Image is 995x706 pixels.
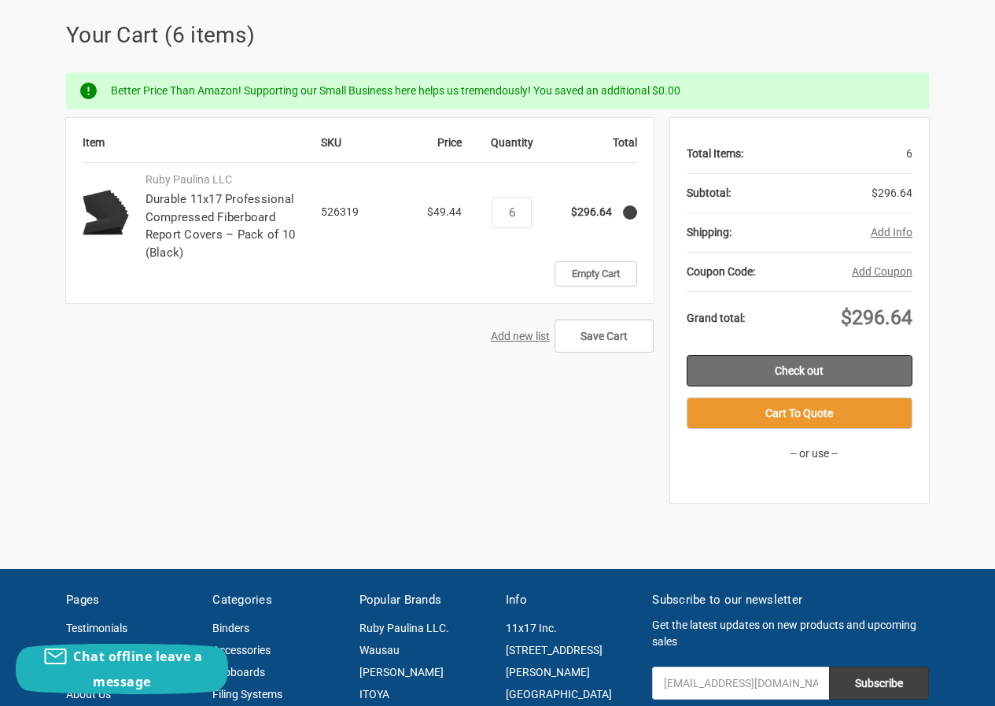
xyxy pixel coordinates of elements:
strong: $296.64 [571,205,612,218]
a: Wausau [359,644,400,656]
th: Item [83,135,321,163]
a: Add new list [491,330,550,342]
strong: Grand total: [687,312,745,324]
a: Clipboards [212,666,265,678]
h5: Info [506,591,636,609]
span: $49.44 [427,205,462,218]
a: [PERSON_NAME] [359,666,444,678]
button: Chat offline leave a message [16,644,228,694]
th: Price [388,135,471,163]
a: Binders [212,622,249,634]
span: Better Price Than Amazon! Supporting our Small Business here helps us tremendously! You saved an ... [111,84,680,97]
a: Filing Systems [212,688,282,700]
button: Add Info [871,224,912,241]
input: Your email address [652,667,829,700]
img: 11" x17" Premium Fiberboard Report Protection | Metal Fastener Securing System | Sophisticated Pa... [83,190,129,236]
h5: Subscribe to our newsletter [652,591,929,609]
a: Accessories [212,644,271,656]
div: 6 [743,135,912,173]
h5: Pages [66,591,196,609]
strong: Total Items: [687,147,743,160]
p: Ruby Paulina LLC [146,172,304,188]
a: Check out [687,355,912,386]
a: Ruby Paulina LLC. [359,622,449,634]
span: $296.64 [841,306,912,329]
th: Quantity [470,135,554,163]
th: SKU [321,135,388,163]
a: Empty Cart [555,261,637,286]
span: 526319 [321,205,359,218]
a: Durable 11x17 Professional Compressed Fiberboard Report Covers – Pack of 10 (Black) [146,192,296,260]
a: Testimonials [66,622,127,634]
th: Total [554,135,637,163]
span: $296.64 [872,187,912,199]
button: Add Coupon [852,264,912,280]
strong: Shipping: [687,226,732,238]
a: About Us [66,688,111,700]
p: -- or use -- [716,445,912,462]
strong: Subtotal: [687,187,731,199]
a: ITOYA [359,688,389,700]
button: Cart To Quote [687,397,912,429]
h1: Your Cart (6 items) [66,19,929,52]
h5: Categories [212,591,342,609]
span: Chat offline leave a message [73,648,202,690]
strong: Coupon Code: [687,265,755,278]
input: Subscribe [829,667,929,700]
p: Get the latest updates on new products and upcoming sales [652,617,929,650]
input: Save Cart [555,320,654,353]
h5: Popular Brands [359,591,489,609]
